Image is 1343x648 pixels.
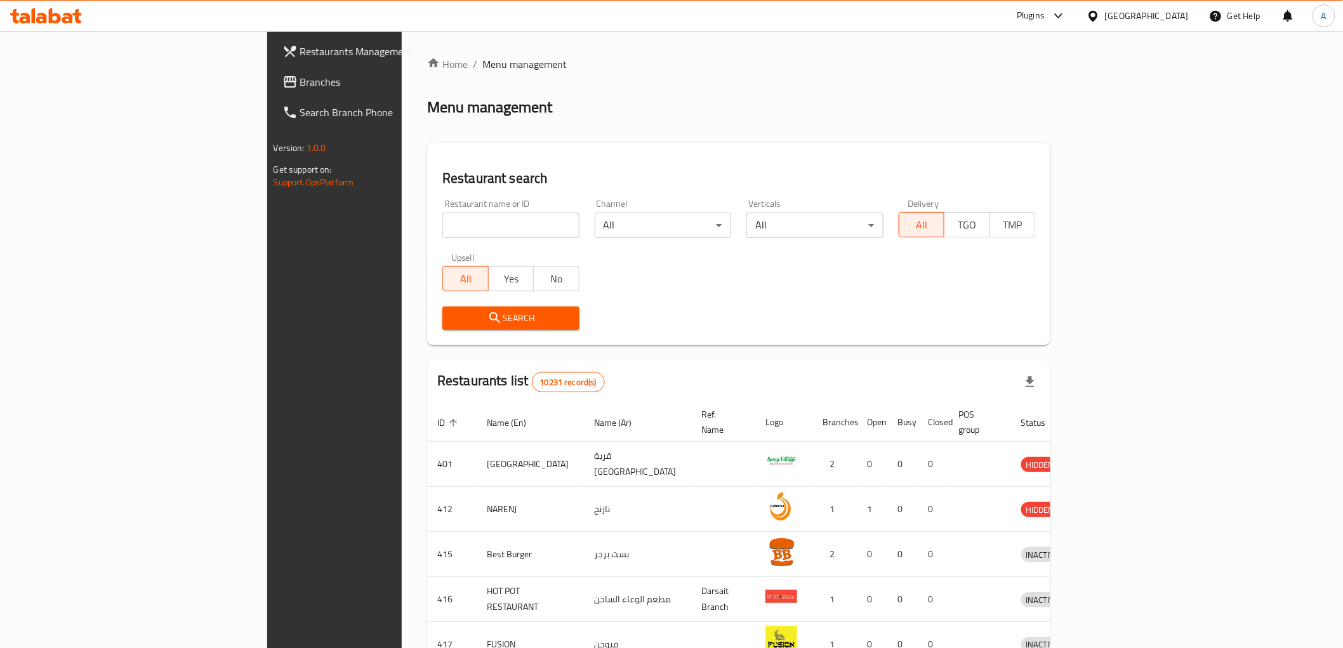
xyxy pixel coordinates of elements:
span: ID [437,415,461,430]
button: No [533,266,579,291]
span: POS group [958,407,996,437]
span: Branches [300,74,481,89]
span: Get support on: [274,161,332,178]
span: Name (Ar) [594,415,648,430]
span: Status [1021,415,1062,430]
span: Yes [494,270,529,288]
span: No [539,270,574,288]
span: Search Branch Phone [300,105,481,120]
button: Search [442,307,579,330]
div: Plugins [1017,8,1045,23]
h2: Restaurant search [442,169,1035,188]
span: All [904,216,940,234]
td: مطعم الوعاء الساخن [584,577,691,622]
button: All [442,266,489,291]
td: 1 [857,487,887,532]
div: Total records count [532,372,605,392]
td: 0 [887,577,918,622]
td: 0 [857,532,887,577]
span: Name (En) [487,415,543,430]
td: قرية [GEOGRAPHIC_DATA] [584,442,691,487]
label: Upsell [451,253,475,262]
td: HOT POT RESTAURANT [477,577,584,622]
td: 0 [857,577,887,622]
img: HOT POT RESTAURANT [765,581,797,612]
div: Export file [1015,367,1045,397]
td: 0 [857,442,887,487]
div: [GEOGRAPHIC_DATA] [1105,9,1189,23]
div: INACTIVE [1021,547,1064,562]
a: Restaurants Management [272,36,491,67]
span: A [1321,9,1326,23]
td: 1 [812,487,857,532]
td: 2 [812,532,857,577]
td: Darsait Branch [691,577,755,622]
span: HIDDEN [1021,458,1059,472]
div: HIDDEN [1021,457,1059,472]
span: TMP [995,216,1031,234]
td: 0 [918,442,948,487]
span: 10231 record(s) [533,376,604,388]
span: INACTIVE [1021,548,1064,562]
img: NARENJ [765,491,797,522]
nav: breadcrumb [427,56,1050,72]
td: 0 [887,532,918,577]
th: Busy [887,403,918,442]
span: Ref. Name [701,407,740,437]
th: Logo [755,403,812,442]
td: [GEOGRAPHIC_DATA] [477,442,584,487]
div: INACTIVE [1021,592,1064,607]
td: 1 [812,577,857,622]
div: All [746,213,883,238]
th: Branches [812,403,857,442]
th: Closed [918,403,948,442]
td: بست برجر [584,532,691,577]
button: TMP [989,212,1036,237]
td: نارنج [584,487,691,532]
button: All [899,212,945,237]
div: HIDDEN [1021,502,1059,517]
td: Best Burger [477,532,584,577]
span: 1.0.0 [307,140,326,156]
span: INACTIVE [1021,593,1064,607]
img: Best Burger [765,536,797,567]
td: 2 [812,442,857,487]
span: TGO [949,216,985,234]
span: All [448,270,484,288]
a: Support.OpsPlatform [274,174,354,190]
button: Yes [488,266,534,291]
h2: Restaurants list [437,371,605,392]
a: Branches [272,67,491,97]
div: All [595,213,732,238]
span: Search [453,310,569,326]
td: 0 [918,532,948,577]
button: TGO [944,212,990,237]
img: Spicy Village [765,446,797,477]
span: Menu management [482,56,567,72]
span: Restaurants Management [300,44,481,59]
td: 0 [887,442,918,487]
input: Search for restaurant name or ID.. [442,213,579,238]
span: HIDDEN [1021,503,1059,517]
td: 0 [918,487,948,532]
td: NARENJ [477,487,584,532]
th: Open [857,403,887,442]
a: Search Branch Phone [272,97,491,128]
td: 0 [887,487,918,532]
label: Delivery [908,199,939,208]
td: 0 [918,577,948,622]
span: Version: [274,140,305,156]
